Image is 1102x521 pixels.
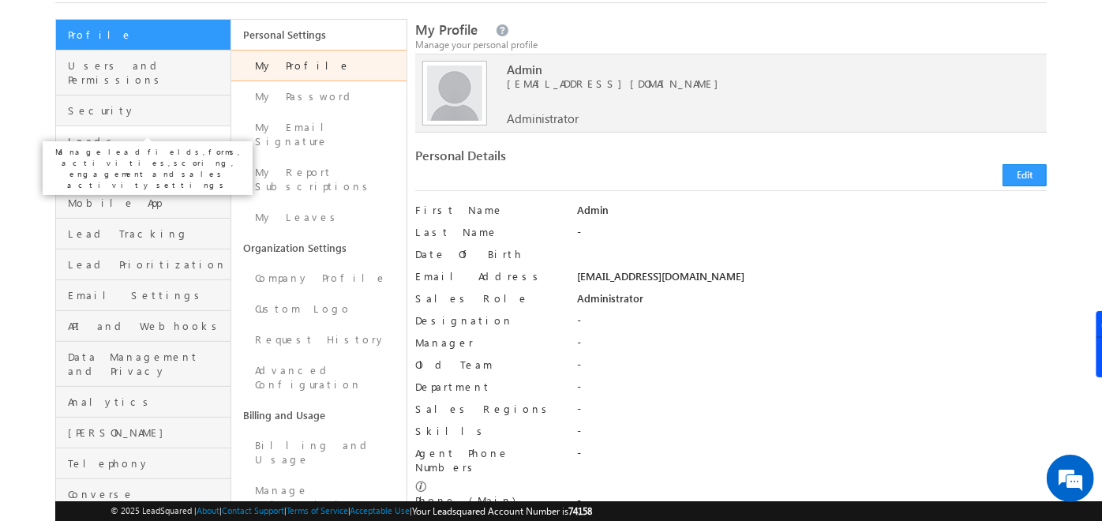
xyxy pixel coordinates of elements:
[577,424,1047,446] div: -
[68,487,227,501] span: Converse
[82,83,265,103] div: Chat with us now
[415,247,561,261] label: Date Of Birth
[415,424,561,438] label: Skills
[56,418,231,448] a: [PERSON_NAME]
[215,406,287,427] em: Start Chat
[68,319,227,333] span: API and Webhooks
[68,28,227,42] span: Profile
[287,505,348,515] a: Terms of Service
[56,20,231,51] a: Profile
[577,269,1047,291] div: [EMAIL_ADDRESS][DOMAIN_NAME]
[577,313,1047,335] div: -
[56,280,231,311] a: Email Settings
[415,225,561,239] label: Last Name
[577,446,1047,468] div: -
[68,134,227,148] span: Leads
[21,146,288,393] textarea: Type your message and hit 'Enter'
[56,311,231,342] a: API and Webhooks
[231,233,407,263] a: Organization Settings
[56,188,231,219] a: Mobile App
[577,402,1047,424] div: -
[56,126,231,157] a: Leads
[56,342,231,387] a: Data Management and Privacy
[68,456,227,470] span: Telephony
[231,112,407,157] a: My Email Signature
[507,62,1012,77] span: Admin
[577,291,1047,313] div: Administrator
[56,219,231,249] a: Lead Tracking
[68,257,227,272] span: Lead Prioritization
[68,58,227,87] span: Users and Permissions
[231,20,407,50] a: Personal Settings
[231,475,407,520] a: Manage Subscriptions
[350,505,410,515] a: Acceptable Use
[577,225,1047,247] div: -
[197,505,219,515] a: About
[49,146,246,190] p: Manage lead fields, forms, activities, scoring, engagement and sales activity settings
[68,288,227,302] span: Email Settings
[27,83,66,103] img: d_60004797649_company_0_60004797649
[68,395,227,409] span: Analytics
[231,81,407,112] a: My Password
[68,227,227,241] span: Lead Tracking
[415,148,723,171] div: Personal Details
[577,335,1047,358] div: -
[231,263,407,294] a: Company Profile
[507,77,1012,91] span: [EMAIL_ADDRESS][DOMAIN_NAME]
[415,380,561,394] label: Department
[577,493,1047,515] div: -
[231,294,407,324] a: Custom Logo
[415,291,561,305] label: Sales Role
[415,203,561,217] label: First Name
[415,335,561,350] label: Manager
[231,202,407,233] a: My Leaves
[222,505,284,515] a: Contact Support
[56,96,231,126] a: Security
[68,425,227,440] span: [PERSON_NAME]
[413,505,593,517] span: Your Leadsquared Account Number is
[577,203,1047,225] div: Admin
[56,51,231,96] a: Users and Permissions
[259,8,297,46] div: Minimize live chat window
[231,324,407,355] a: Request History
[415,493,561,508] label: Phone (Main)
[415,313,561,328] label: Designation
[415,21,478,39] span: My Profile
[56,448,231,479] a: Telephony
[415,446,561,474] label: Agent Phone Numbers
[415,358,561,372] label: Old Team
[231,50,407,81] a: My Profile
[415,38,1047,52] div: Manage your personal profile
[1003,164,1047,186] button: Edit
[56,479,231,510] a: Converse
[569,505,593,517] span: 74158
[231,430,407,475] a: Billing and Usage
[56,387,231,418] a: Analytics
[68,350,227,378] span: Data Management and Privacy
[68,196,227,210] span: Mobile App
[231,157,407,202] a: My Report Subscriptions
[415,402,561,416] label: Sales Regions
[111,504,593,519] span: © 2025 LeadSquared | | | | |
[415,269,561,283] label: Email Address
[577,358,1047,380] div: -
[231,355,407,400] a: Advanced Configuration
[231,400,407,430] a: Billing and Usage
[507,111,579,126] span: Administrator
[577,380,1047,402] div: -
[68,103,227,118] span: Security
[56,249,231,280] a: Lead Prioritization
